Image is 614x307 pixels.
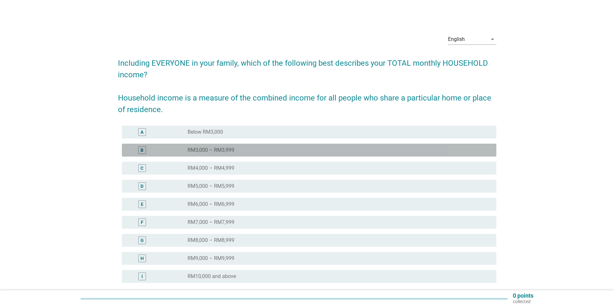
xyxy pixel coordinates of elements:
[188,201,234,207] label: RM6,000 – RM6,999
[188,219,234,225] label: RM7,000 – RM7,999
[513,299,533,304] p: collected
[188,147,234,153] label: RM3,000 – RM3,999
[188,129,223,135] label: Below RM3,000
[188,183,234,189] label: RM5,000 – RM5,999
[118,51,496,115] h2: Including EVERYONE in your family, which of the following best describes your TOTAL monthly HOUSE...
[448,36,465,42] div: English
[141,201,143,208] div: E
[489,35,496,43] i: arrow_drop_down
[141,183,143,190] div: D
[188,165,234,171] label: RM4,000 – RM4,999
[141,219,143,226] div: F
[188,273,236,280] label: RM10,000 and above
[141,273,143,280] div: I
[141,255,144,262] div: H
[141,147,143,154] div: B
[513,293,533,299] p: 0 points
[141,165,143,172] div: C
[141,129,143,136] div: A
[141,237,144,244] div: G
[188,237,234,244] label: RM8,000 – RM8,999
[188,255,234,262] label: RM9,000 – RM9,999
